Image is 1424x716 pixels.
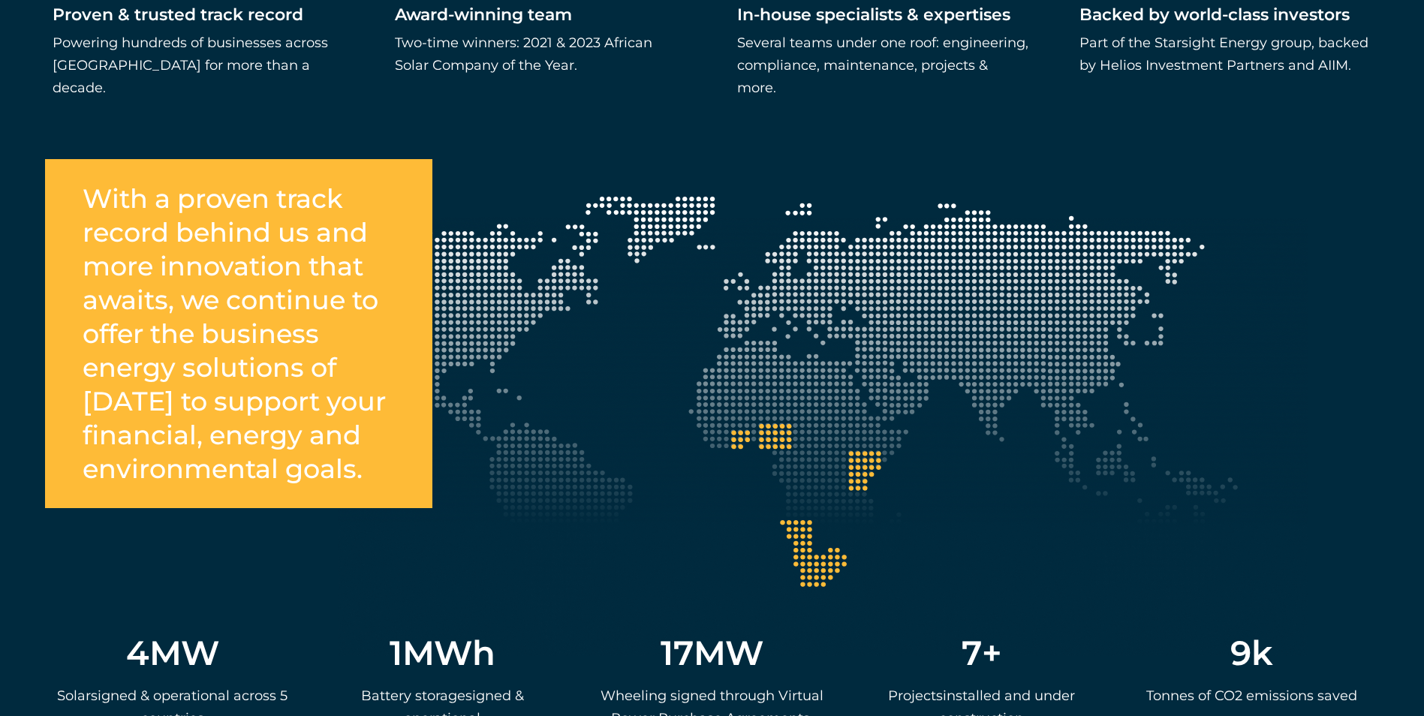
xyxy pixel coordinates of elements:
[962,636,982,669] span: 7
[83,182,387,486] h2: With a proven track record behind us and more innovation that awaits, we continue to offer the bu...
[57,687,65,704] span: S
[888,687,898,704] span: P
[126,636,149,669] span: 4
[1079,5,1350,26] span: Backed by world-class investors
[65,687,91,704] span: olar
[1146,687,1153,704] span: T
[53,5,303,26] span: Proven & trusted track record
[361,687,380,704] span: Ba
[390,636,402,669] span: 1
[465,687,472,704] span: s
[395,32,687,77] p: Two-time winners: 2021 & 2023 African Solar Company of the Year.
[898,687,943,704] span: rojects
[1230,636,1251,669] span: 9
[661,636,694,669] span: 17
[737,5,1010,26] span: In-house specialists & expertises
[53,32,345,99] p: Powering hundreds of businesses across [GEOGRAPHIC_DATA] for more than a decade.
[1079,32,1371,77] p: Part of the Starsight Energy group, backed by Helios Investment Partners and AIIM.
[149,636,293,669] span: MW
[380,687,465,704] span: ttery storage
[1251,636,1371,669] span: k
[982,636,1102,669] span: +
[91,687,98,704] span: s
[395,5,572,26] span: Award-winning team
[694,636,832,669] span: MW
[402,636,562,669] span: MWh
[737,32,1029,99] p: Several teams under one roof: engineering, compliance, maintenance, projects & more.
[1246,687,1357,704] span: emissions saved
[1153,687,1242,704] span: onnes of CO2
